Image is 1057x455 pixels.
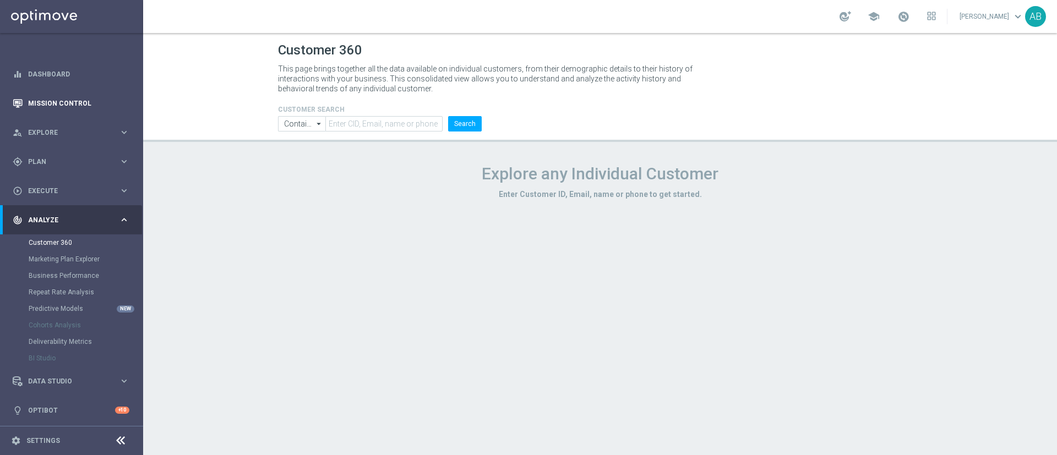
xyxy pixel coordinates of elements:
i: keyboard_arrow_right [119,215,129,225]
div: NEW [117,305,134,313]
div: Dashboard [13,59,129,89]
i: keyboard_arrow_right [119,185,129,196]
button: person_search Explore keyboard_arrow_right [12,128,130,137]
span: Execute [28,188,119,194]
i: lightbulb [13,405,23,415]
a: Settings [26,437,60,444]
a: Repeat Rate Analysis [29,288,115,297]
button: equalizer Dashboard [12,70,130,79]
div: BI Studio [29,350,142,366]
button: gps_fixed Plan keyboard_arrow_right [12,157,130,166]
button: lightbulb Optibot +10 [12,406,130,415]
h1: Customer 360 [278,42,922,58]
button: play_circle_outline Execute keyboard_arrow_right [12,187,130,195]
div: Cohorts Analysis [29,317,142,333]
i: arrow_drop_down [314,117,325,131]
a: Marketing Plan Explorer [29,255,115,264]
a: [PERSON_NAME]keyboard_arrow_down [958,8,1025,25]
div: Customer 360 [29,234,142,251]
div: Explore [13,128,119,138]
a: Dashboard [28,59,129,89]
i: play_circle_outline [13,186,23,196]
div: AB [1025,6,1046,27]
span: Data Studio [28,378,119,385]
div: Optibot [13,396,129,425]
input: Contains [278,116,325,131]
a: Optibot [28,396,115,425]
div: Execute [13,186,119,196]
h3: Enter Customer ID, Email, name or phone to get started. [278,189,922,199]
input: Enter CID, Email, name or phone [325,116,443,131]
div: Plan [13,157,119,167]
h1: Explore any Individual Customer [278,164,922,184]
p: This page brings together all the data available on individual customers, from their demographic ... [278,64,702,94]
a: Customer 360 [29,238,115,247]
a: Deliverability Metrics [29,337,115,346]
button: Mission Control [12,99,130,108]
div: Deliverability Metrics [29,333,142,350]
h4: CUSTOMER SEARCH [278,106,482,113]
button: Search [448,116,482,131]
i: equalizer [13,69,23,79]
div: Mission Control [13,89,129,118]
button: track_changes Analyze keyboard_arrow_right [12,216,130,224]
i: settings [11,436,21,446]
div: Analyze [13,215,119,225]
span: keyboard_arrow_down [1012,10,1024,23]
i: keyboard_arrow_right [119,127,129,138]
span: Explore [28,129,119,136]
span: Plan [28,158,119,165]
a: Predictive Models [29,304,115,313]
div: Repeat Rate Analysis [29,284,142,300]
div: Predictive Models [29,300,142,317]
i: track_changes [13,215,23,225]
i: keyboard_arrow_right [119,376,129,386]
i: person_search [13,128,23,138]
span: Analyze [28,217,119,223]
div: Business Performance [29,267,142,284]
button: Data Studio keyboard_arrow_right [12,377,130,386]
i: keyboard_arrow_right [119,156,129,167]
div: Data Studio [13,376,119,386]
div: +10 [115,407,129,414]
i: gps_fixed [13,157,23,167]
div: Marketing Plan Explorer [29,251,142,267]
a: Business Performance [29,271,115,280]
a: Mission Control [28,89,129,118]
span: school [868,10,880,23]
